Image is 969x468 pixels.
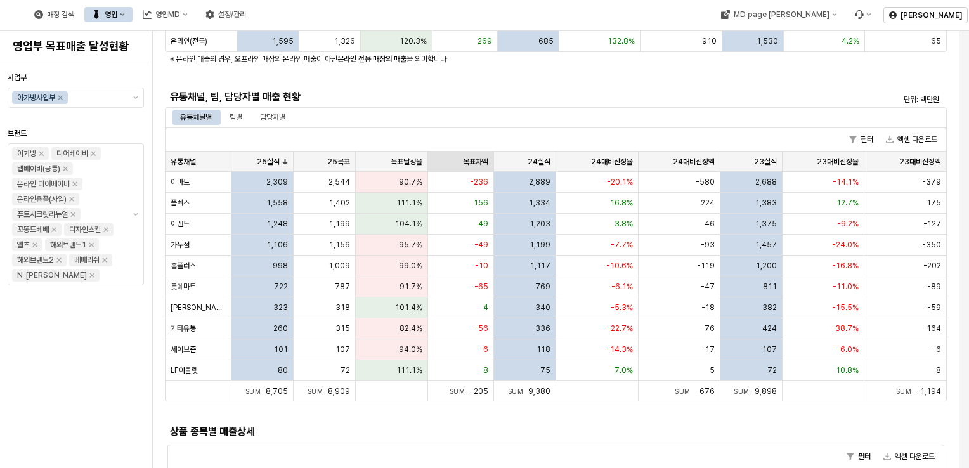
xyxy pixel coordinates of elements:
[936,365,941,375] span: 8
[89,242,94,247] div: Remove 해외브랜드1
[881,132,942,147] button: 엑셀 다운로드
[329,240,350,250] span: 1,156
[607,177,633,187] span: -20.1%
[923,219,941,229] span: -127
[266,198,288,208] span: 1,558
[399,177,422,187] span: 90.7%
[273,302,288,313] span: 323
[328,387,350,396] span: 8,909
[733,10,829,19] div: MD page [PERSON_NAME]
[170,53,811,65] p: ※ 온라인 매출의 경우, 오프라인 매장의 온라인 매출이 아닌 을 의미합니다
[257,157,280,167] span: 25실적
[927,282,941,292] span: -89
[842,36,859,46] span: 4.2%
[222,110,250,125] div: 팀별
[450,387,471,395] span: Sum
[611,282,633,292] span: -6.1%
[8,73,27,82] span: 사업부
[479,344,488,354] span: -6
[615,219,633,229] span: 3.8%
[537,344,550,354] span: 118
[538,36,554,46] span: 685
[56,147,88,160] div: 디어베이비
[896,387,917,395] span: Sum
[171,302,226,313] span: [PERSON_NAME]
[615,365,633,375] span: 7.0%
[755,198,777,208] span: 1,383
[72,181,77,186] div: Remove 온라인 디어베이비
[701,282,715,292] span: -47
[341,365,350,375] span: 72
[273,261,288,271] span: 998
[474,323,488,334] span: -56
[899,157,941,167] span: 23대비신장액
[923,323,941,334] span: -164
[474,240,488,250] span: -49
[103,227,108,232] div: Remove 디자인스킨
[17,162,60,175] div: 냅베이비(공통)
[395,302,422,313] span: 101.4%
[171,219,190,229] span: 이랜드
[610,198,633,208] span: 16.8%
[17,208,68,221] div: 퓨토시크릿리뉴얼
[155,10,180,19] div: 영업MD
[478,219,488,229] span: 49
[530,261,550,271] span: 1,117
[171,261,196,271] span: 홈플러스
[171,198,190,208] span: 플렉스
[252,110,293,125] div: 담당자별
[198,7,254,22] button: 설정/관리
[400,323,422,334] span: 82.4%
[483,302,488,313] span: 4
[470,387,488,396] span: -205
[705,219,715,229] span: 46
[171,240,190,250] span: 가두점
[713,7,844,22] button: MD page [PERSON_NAME]
[762,344,777,354] span: 107
[135,7,195,22] button: 영업MD
[170,426,746,438] h5: 상품 종목별 매출상세
[105,10,117,19] div: 영업
[74,254,100,266] div: 베베리쉬
[334,36,355,46] span: 1,326
[171,323,196,334] span: 기타유통
[335,282,350,292] span: 787
[17,254,54,266] div: 해외브랜드2
[757,36,778,46] span: 1,530
[273,323,288,334] span: 260
[836,365,859,375] span: 10.8%
[84,7,133,22] div: 영업
[396,198,422,208] span: 111.1%
[847,7,878,22] div: Menu item 6
[89,273,94,278] div: Remove N_이야이야오
[171,36,207,46] span: 온라인(전국)
[266,387,288,396] span: 8,705
[13,40,139,53] h4: 영업부 목표매출 달성현황
[152,31,969,468] main: App Frame
[832,240,859,250] span: -24.0%
[230,110,242,125] div: 팀별
[329,219,350,229] span: 1,199
[831,323,859,334] span: -38.7%
[832,302,859,313] span: -15.5%
[817,157,859,167] span: 23대비신장율
[530,219,550,229] span: 1,203
[274,344,288,354] span: 101
[180,110,212,125] div: 유통채널별
[17,238,30,251] div: 엘츠
[701,198,715,208] span: 224
[396,365,422,375] span: 111.1%
[128,144,143,285] button: 제안 사항 표시
[927,302,941,313] span: -59
[272,36,294,46] span: 1,595
[762,323,777,334] span: 424
[17,91,55,104] div: 아가방사업부
[58,95,63,100] div: Remove 아가방사업부
[329,198,350,208] span: 1,402
[916,387,941,396] span: -1,194
[474,198,488,208] span: 156
[47,10,74,19] div: 매장 검색
[17,147,36,160] div: 아가방
[308,387,328,395] span: Sum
